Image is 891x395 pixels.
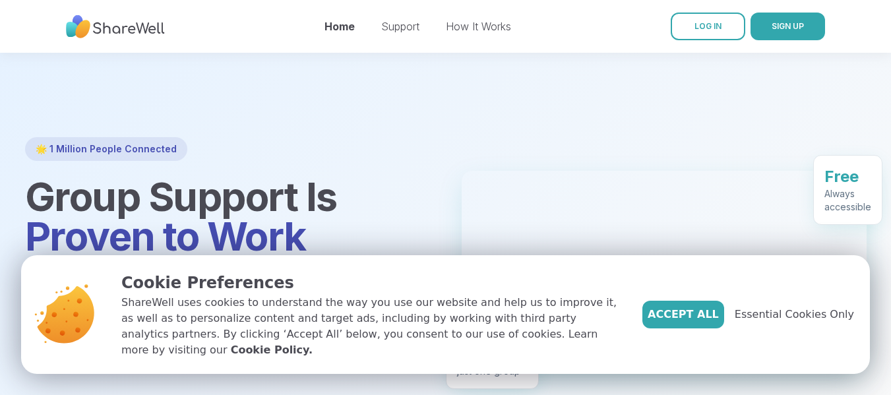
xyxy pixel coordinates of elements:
[25,137,187,161] div: 🌟 1 Million People Connected
[25,212,306,260] span: Proven to Work
[772,21,804,31] span: SIGN UP
[824,187,871,214] div: Always accessible
[324,20,355,33] a: Home
[694,21,722,31] span: LOG IN
[751,13,825,40] button: SIGN UP
[231,342,313,358] a: Cookie Policy.
[642,301,724,328] button: Accept All
[121,271,621,295] p: Cookie Preferences
[446,20,511,33] a: How It Works
[671,13,745,40] a: LOG IN
[66,9,165,45] img: ShareWell Nav Logo
[648,307,719,322] span: Accept All
[121,295,621,358] p: ShareWell uses cookies to understand the way you use our website and help us to improve it, as we...
[735,307,854,322] span: Essential Cookies Only
[824,166,871,187] div: Free
[25,177,430,256] h1: Group Support Is
[457,351,528,378] div: Feel better after just one group
[381,20,419,33] a: Support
